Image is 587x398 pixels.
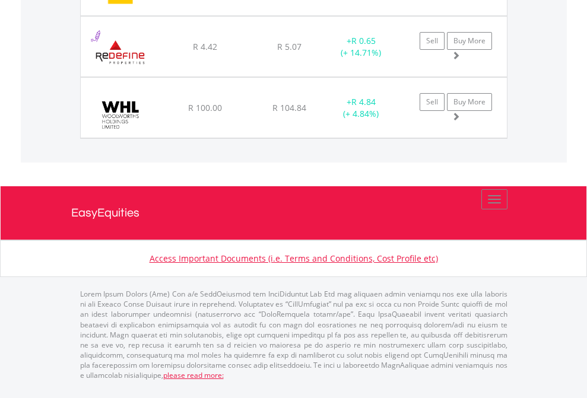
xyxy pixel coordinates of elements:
p: Lorem Ipsum Dolors (Ame) Con a/e SeddOeiusmod tem InciDiduntut Lab Etd mag aliquaen admin veniamq... [80,289,507,380]
div: + (+ 14.71%) [324,35,398,59]
a: please read more: [163,370,224,380]
a: Sell [420,32,445,50]
span: R 4.42 [193,41,217,52]
div: + (+ 4.84%) [324,96,398,120]
span: R 4.84 [351,96,376,107]
a: EasyEquities [71,186,516,240]
span: R 104.84 [272,102,306,113]
a: Sell [420,93,445,111]
img: EQU.ZA.WHL.png [87,93,154,135]
img: EQU.ZA.RDF.png [87,31,154,74]
span: R 0.65 [351,35,376,46]
a: Buy More [447,93,492,111]
span: R 100.00 [188,102,222,113]
span: R 5.07 [277,41,302,52]
a: Buy More [447,32,492,50]
a: Access Important Documents (i.e. Terms and Conditions, Cost Profile etc) [150,253,438,264]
